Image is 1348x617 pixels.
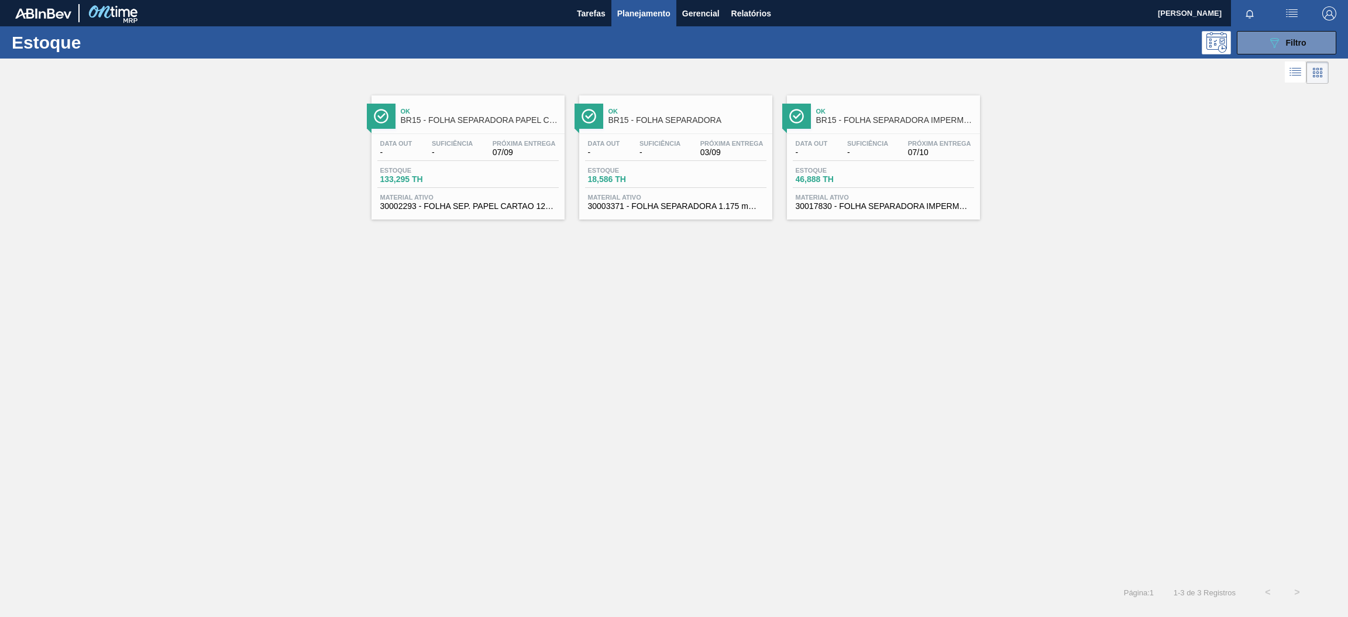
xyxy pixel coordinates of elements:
span: Próxima Entrega [700,140,764,147]
h1: Estoque [12,36,191,49]
span: 30017830 - FOLHA SEPARADORA IMPERMEAVEL [796,202,971,211]
span: BR15 - FOLHA SEPARADORA PAPEL CARTÃO [401,116,559,125]
a: ÍconeOkBR15 - FOLHA SEPARADORAData out-Suficiência-Próxima Entrega03/09Estoque18,586 THMaterial a... [570,87,778,220]
img: Ícone [374,109,388,124]
span: Suficiência [847,140,888,147]
span: 18,586 TH [588,175,670,184]
span: Gerencial [682,6,720,20]
span: Data out [796,140,828,147]
span: Próxima Entrega [493,140,556,147]
span: Estoque [796,167,878,174]
span: 30002293 - FOLHA SEP. PAPEL CARTAO 1200x1000M 350g [380,202,556,211]
span: Próxima Entrega [908,140,971,147]
span: 133,295 TH [380,175,462,184]
span: Data out [380,140,412,147]
span: 07/09 [493,148,556,157]
span: 46,888 TH [796,175,878,184]
span: 1 - 3 de 3 Registros [1171,588,1236,597]
span: Ok [816,108,974,115]
a: ÍconeOkBR15 - FOLHA SEPARADORA IMPERMEAVELData out-Suficiência-Próxima Entrega07/10Estoque46,888 ... [778,87,986,220]
span: Suficiência [639,140,680,147]
div: Pogramando: nenhum usuário selecionado [1202,31,1231,54]
span: 30003371 - FOLHA SEPARADORA 1.175 mm x 980 mm; [588,202,764,211]
span: Ok [608,108,766,115]
span: Material ativo [796,194,971,201]
span: Material ativo [380,194,556,201]
div: Visão em Cards [1306,61,1329,84]
span: - [639,148,680,157]
span: BR15 - FOLHA SEPARADORA IMPERMEAVEL [816,116,974,125]
button: Notificações [1231,5,1268,22]
span: Estoque [588,167,670,174]
span: - [432,148,473,157]
button: < [1253,578,1282,607]
span: Filtro [1286,38,1306,47]
span: Ok [401,108,559,115]
span: Tarefas [577,6,606,20]
span: Página : 1 [1124,588,1154,597]
img: Logout [1322,6,1336,20]
span: Estoque [380,167,462,174]
span: Data out [588,140,620,147]
button: Filtro [1237,31,1336,54]
img: Ícone [582,109,596,124]
img: Ícone [789,109,804,124]
span: BR15 - FOLHA SEPARADORA [608,116,766,125]
img: TNhmsLtSVTkK8tSr43FrP2fwEKptu5GPRR3wAAAABJRU5ErkJggg== [15,8,71,19]
span: Planejamento [617,6,670,20]
div: Visão em Lista [1285,61,1306,84]
span: - [380,148,412,157]
span: 03/09 [700,148,764,157]
span: - [588,148,620,157]
span: 07/10 [908,148,971,157]
a: ÍconeOkBR15 - FOLHA SEPARADORA PAPEL CARTÃOData out-Suficiência-Próxima Entrega07/09Estoque133,29... [363,87,570,220]
button: > [1282,578,1312,607]
span: Suficiência [432,140,473,147]
span: - [796,148,828,157]
img: userActions [1285,6,1299,20]
span: Relatórios [731,6,771,20]
span: - [847,148,888,157]
span: Material ativo [588,194,764,201]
